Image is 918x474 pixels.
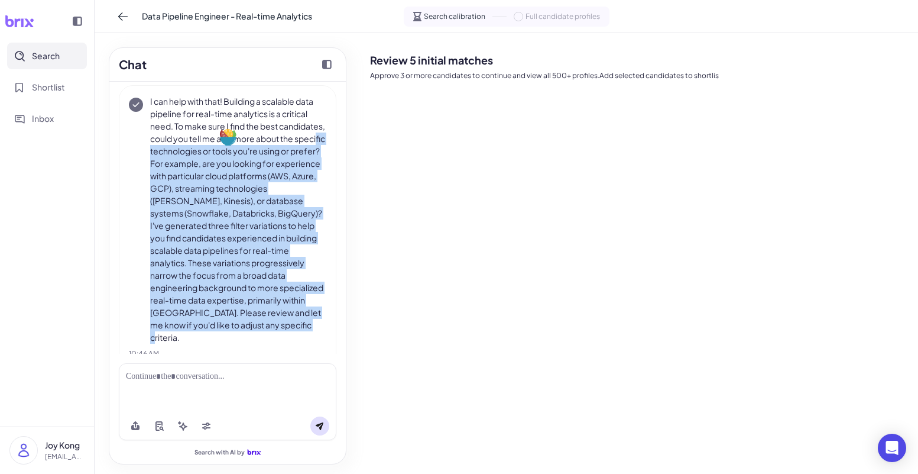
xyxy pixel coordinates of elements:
p: I can help with that! Building a scalable data pipeline for real-time analytics is a critical nee... [150,95,326,344]
button: Search [7,43,87,69]
span: Data Pipeline Engineer - Real-time Analytics [142,10,312,22]
span: Full candidate profiles [526,11,600,22]
h2: Review 5 initial matches [370,52,909,68]
button: Send message [310,417,329,436]
span: Shortlist [32,81,65,93]
p: [EMAIL_ADDRESS][DOMAIN_NAME] [45,452,85,462]
button: Inbox [7,105,87,132]
div: Open Intercom Messenger [878,434,906,462]
p: Joy Kong [45,439,85,452]
h2: Chat [119,56,147,73]
div: 10:46 AM [129,349,326,359]
img: user_logo.png [10,437,37,464]
span: Search [32,50,60,62]
button: Shortlist [7,74,87,101]
span: Search calibration [424,11,485,22]
span: Search with AI by [194,449,245,456]
button: Collapse chat [317,55,336,74]
p: Approve 3 or more candidates to continue and view all 500+ profiles.Add selected candidates to sh... [370,70,909,81]
span: Inbox [32,112,54,125]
